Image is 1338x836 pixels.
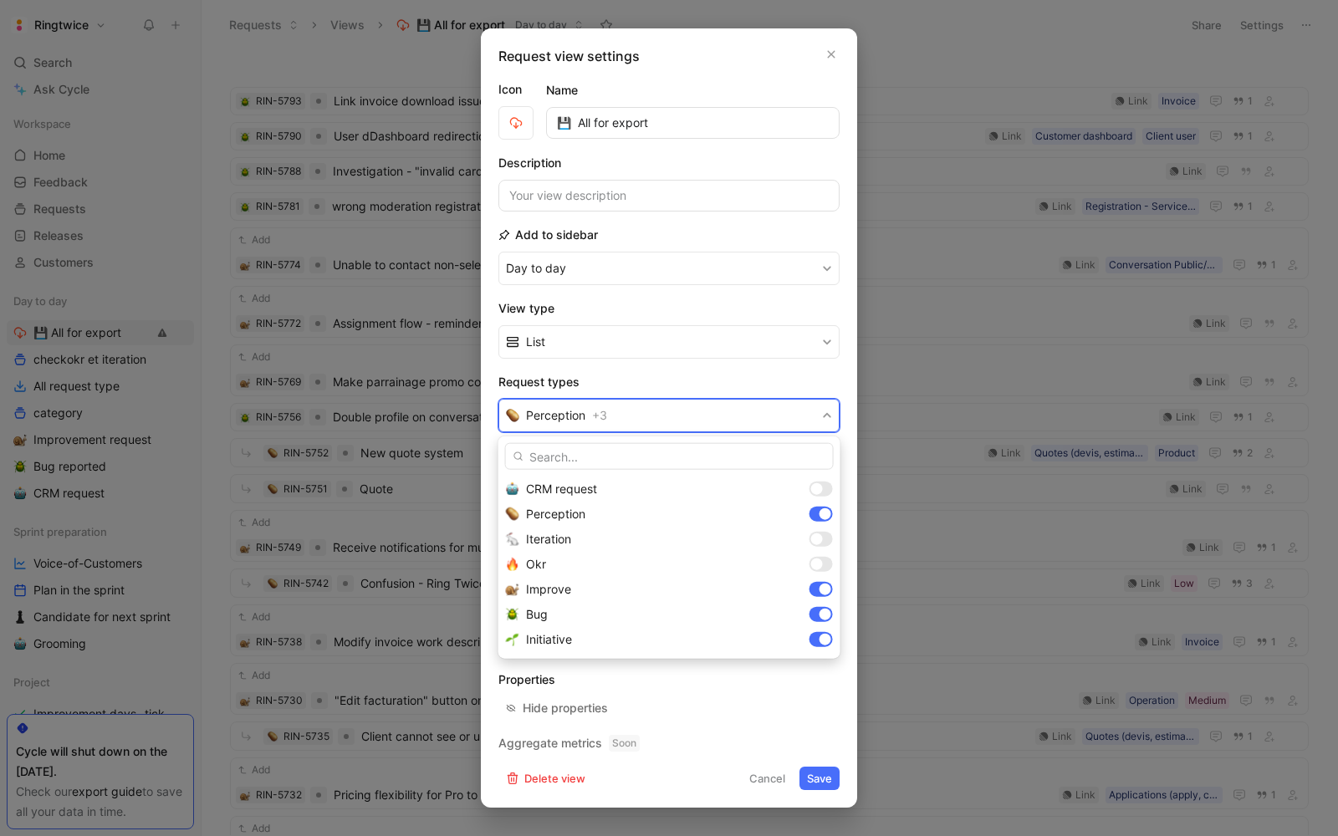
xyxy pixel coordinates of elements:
[506,533,519,546] img: 🐇
[526,482,597,496] span: CRM request
[506,633,519,646] img: 🌱
[526,607,548,621] span: Bug
[506,558,519,571] img: 🔥
[526,557,546,571] span: Okr
[505,443,834,470] input: Search...
[506,507,519,521] img: 🥔
[526,582,571,596] span: Improve
[506,482,519,496] img: 🤖
[506,608,519,621] img: 🪲
[506,583,519,596] img: 🐌
[526,632,572,646] span: Initiative
[526,532,571,546] span: Iteration
[526,507,585,521] span: Perception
